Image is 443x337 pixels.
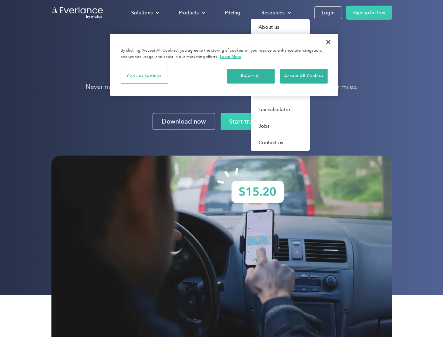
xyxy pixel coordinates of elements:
[179,8,199,17] div: Products
[218,7,247,19] a: Pricing
[110,34,338,96] div: Cookie banner
[251,134,310,151] a: Contact us
[110,34,338,96] div: Privacy
[121,69,168,84] button: Cookies Settings
[220,54,241,59] a: More information about your privacy, opens in a new tab
[321,34,336,50] button: Close
[251,19,310,35] a: About us
[153,113,215,130] a: Download now
[221,113,290,130] a: Start tracking now
[346,6,392,20] a: Sign up for free
[86,82,358,91] p: Never miss a mile with the Everlance mileage tracker app. Set it, forget it and track all your mi...
[225,8,240,17] div: Pricing
[227,69,275,84] button: Reject All
[280,69,328,84] button: Accept All Cookies
[121,48,328,60] div: By clicking “Accept All Cookies”, you agree to the storing of cookies on your device to enhance s...
[322,8,335,17] div: Login
[261,8,284,17] div: Resources
[254,7,297,19] div: Resources
[86,56,358,76] h1: Automatic mileage tracker
[251,101,310,118] a: Tax calculator
[51,6,104,19] a: Go to homepage
[172,7,211,19] div: Products
[124,7,165,19] div: Solutions
[251,19,310,151] nav: Resources
[251,118,310,134] a: Jobs
[314,6,342,19] a: Login
[131,8,153,17] div: Solutions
